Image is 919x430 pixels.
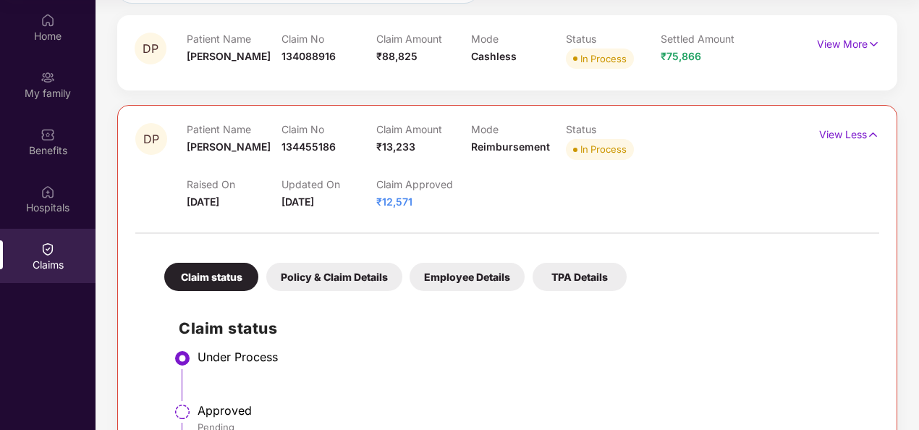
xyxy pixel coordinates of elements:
[174,350,191,367] img: svg+xml;base64,PHN2ZyBpZD0iU3RlcC1BY3RpdmUtMzJ4MzIiIHhtbG5zPSJodHRwOi8vd3d3LnczLm9yZy8yMDAwL3N2Zy...
[164,263,258,291] div: Claim status
[580,142,627,156] div: In Process
[143,43,158,55] span: DP
[198,403,865,418] div: Approved
[41,127,55,142] img: svg+xml;base64,PHN2ZyBpZD0iQmVuZWZpdHMiIHhtbG5zPSJodHRwOi8vd3d3LnczLm9yZy8yMDAwL3N2ZyIgd2lkdGg9Ij...
[281,195,314,208] span: [DATE]
[187,178,281,190] p: Raised On
[580,51,627,66] div: In Process
[566,123,661,135] p: Status
[41,70,55,85] img: svg+xml;base64,PHN2ZyB3aWR0aD0iMjAiIGhlaWdodD0iMjAiIHZpZXdCb3g9IjAgMCAyMCAyMCIgZmlsbD0ibm9uZSIgeG...
[187,123,281,135] p: Patient Name
[41,185,55,199] img: svg+xml;base64,PHN2ZyBpZD0iSG9zcGl0YWxzIiB4bWxucz0iaHR0cDovL3d3dy53My5vcmcvMjAwMC9zdmciIHdpZHRoPS...
[867,127,879,143] img: svg+xml;base64,PHN2ZyB4bWxucz0iaHR0cDovL3d3dy53My5vcmcvMjAwMC9zdmciIHdpZHRoPSIxNyIgaGVpZ2h0PSIxNy...
[174,403,191,421] img: svg+xml;base64,PHN2ZyBpZD0iU3RlcC1QZW5kaW5nLTMyeDMyIiB4bWxucz0iaHR0cDovL3d3dy53My5vcmcvMjAwMC9zdm...
[376,123,471,135] p: Claim Amount
[410,263,525,291] div: Employee Details
[281,178,376,190] p: Updated On
[281,140,336,153] span: 134455186
[281,123,376,135] p: Claim No
[376,140,415,153] span: ₹13,233
[471,123,566,135] p: Mode
[281,50,336,62] span: 134088916
[281,33,376,45] p: Claim No
[376,195,412,208] span: ₹12,571
[179,316,865,340] h2: Claim status
[187,195,219,208] span: [DATE]
[143,133,159,146] span: DP
[376,50,418,62] span: ₹88,825
[819,123,879,143] p: View Less
[471,140,550,153] span: Reimbursement
[661,33,755,45] p: Settled Amount
[661,50,701,62] span: ₹75,866
[187,50,271,62] span: [PERSON_NAME]
[41,242,55,256] img: svg+xml;base64,PHN2ZyBpZD0iQ2xhaW0iIHhtbG5zPSJodHRwOi8vd3d3LnczLm9yZy8yMDAwL3N2ZyIgd2lkdGg9IjIwIi...
[376,178,471,190] p: Claim Approved
[41,13,55,28] img: svg+xml;base64,PHN2ZyBpZD0iSG9tZSIgeG1sbnM9Imh0dHA6Ly93d3cudzMub3JnLzIwMDAvc3ZnIiB3aWR0aD0iMjAiIG...
[533,263,627,291] div: TPA Details
[266,263,402,291] div: Policy & Claim Details
[198,350,865,364] div: Under Process
[471,50,517,62] span: Cashless
[817,33,880,52] p: View More
[471,33,566,45] p: Mode
[187,33,281,45] p: Patient Name
[868,36,880,52] img: svg+xml;base64,PHN2ZyB4bWxucz0iaHR0cDovL3d3dy53My5vcmcvMjAwMC9zdmciIHdpZHRoPSIxNyIgaGVpZ2h0PSIxNy...
[566,33,661,45] p: Status
[187,140,271,153] span: [PERSON_NAME]
[376,33,471,45] p: Claim Amount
